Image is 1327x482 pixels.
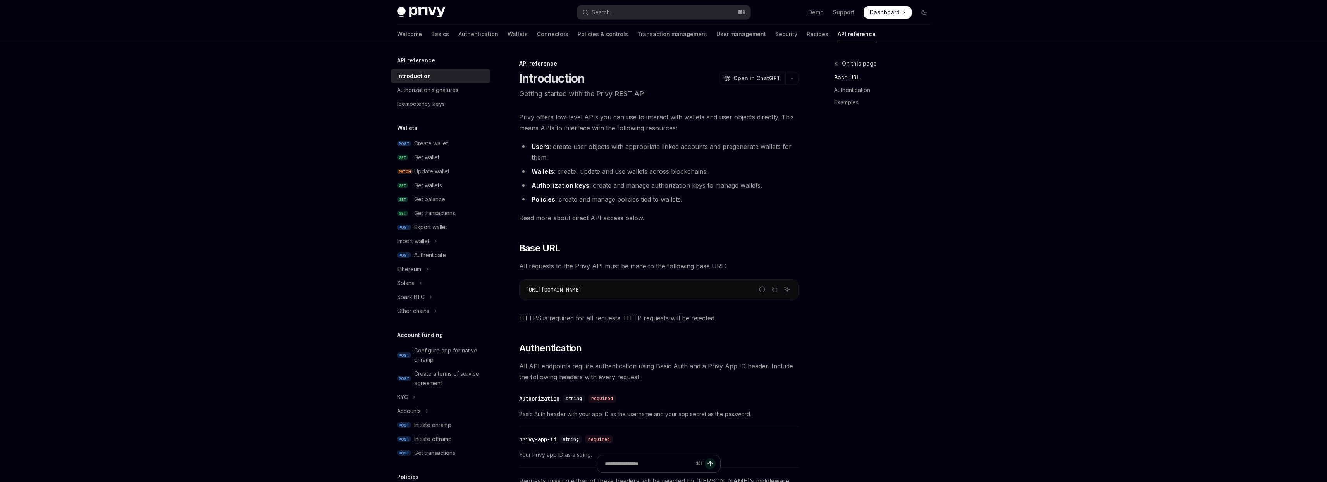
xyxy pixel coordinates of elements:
[414,369,485,388] div: Create a terms of service agreement
[391,206,490,220] a: GETGet transactions
[519,194,799,205] li: : create and manage policies tied to wallets.
[864,6,912,19] a: Dashboard
[391,432,490,446] a: POSTInitiate offramp
[519,395,559,403] div: Authorization
[414,420,451,430] div: Initiate onramp
[519,112,799,133] span: Privy offers low-level APIs you can use to interact with wallets and user objects directly. This ...
[738,9,746,16] span: ⌘ K
[508,25,528,43] a: Wallets
[782,284,792,294] button: Ask AI
[637,25,707,43] a: Transaction management
[397,306,429,316] div: Other chains
[391,97,490,111] a: Idempotency keys
[605,455,693,472] input: Ask a question...
[391,262,490,276] button: Toggle Ethereum section
[391,234,490,248] button: Toggle Import wallet section
[537,25,568,43] a: Connectors
[733,74,781,82] span: Open in ChatGPT
[519,88,799,99] p: Getting started with the Privy REST API
[414,346,485,365] div: Configure app for native onramp
[397,85,458,95] div: Authorization signatures
[585,435,613,443] div: required
[532,195,555,203] strong: Policies
[397,278,415,288] div: Solana
[397,99,445,109] div: Idempotency keys
[458,25,498,43] a: Authentication
[414,251,446,260] div: Authenticate
[391,390,490,404] button: Toggle KYC section
[838,25,876,43] a: API reference
[870,9,900,16] span: Dashboard
[397,169,413,174] span: PATCH
[397,155,408,161] span: GET
[578,25,628,43] a: Policies & controls
[716,25,766,43] a: User management
[834,84,936,96] a: Authentication
[834,71,936,84] a: Base URL
[414,434,452,444] div: Initiate offramp
[519,141,799,163] li: : create user objects with appropriate linked accounts and pregenerate wallets for them.
[397,211,408,216] span: GET
[391,418,490,432] a: POSTInitiate onramp
[414,167,449,176] div: Update wallet
[719,72,785,85] button: Open in ChatGPT
[414,448,455,458] div: Get transactions
[397,252,411,258] span: POST
[532,181,589,189] strong: Authorization keys
[397,406,421,416] div: Accounts
[397,123,417,133] h5: Wallets
[397,141,411,147] span: POST
[391,178,490,192] a: GETGet wallets
[397,7,445,18] img: dark logo
[705,458,716,469] button: Send message
[577,5,750,19] button: Open search
[588,395,616,403] div: required
[592,8,613,17] div: Search...
[808,9,824,16] a: Demo
[397,225,411,230] span: POST
[519,242,560,254] span: Base URL
[391,248,490,262] a: POSTAuthenticate
[391,69,490,83] a: Introduction
[397,450,411,456] span: POST
[391,136,490,150] a: POSTCreate wallet
[391,304,490,318] button: Toggle Other chains section
[834,96,936,109] a: Examples
[391,404,490,418] button: Toggle Accounts section
[391,276,490,290] button: Toggle Solana section
[397,436,411,442] span: POST
[414,223,447,232] div: Export wallet
[414,153,439,162] div: Get wallet
[391,290,490,304] button: Toggle Spark BTC section
[397,292,425,302] div: Spark BTC
[519,261,799,271] span: All requests to the Privy API must be made to the following base URL:
[397,352,411,358] span: POST
[519,212,799,223] span: Read more about direct API access below.
[391,344,490,367] a: POSTConfigure app for native onramp
[391,150,490,164] a: GETGet wallet
[842,59,877,68] span: On this page
[397,264,421,274] div: Ethereum
[519,409,799,419] span: Basic Auth header with your app ID as the username and your app secret as the password.
[397,472,419,482] h5: Policies
[757,284,767,294] button: Report incorrect code
[414,181,442,190] div: Get wallets
[414,195,445,204] div: Get balance
[391,367,490,390] a: POSTCreate a terms of service agreement
[431,25,449,43] a: Basics
[519,361,799,382] span: All API endpoints require authentication using Basic Auth and a Privy App ID header. Include the ...
[391,220,490,234] a: POSTExport wallet
[414,139,448,148] div: Create wallet
[563,436,579,442] span: string
[519,180,799,191] li: : create and manage authorization keys to manage wallets.
[519,60,799,67] div: API reference
[519,450,799,460] span: Your Privy app ID as a string.
[397,392,408,402] div: KYC
[519,71,585,85] h1: Introduction
[397,25,422,43] a: Welcome
[519,313,799,323] span: HTTPS is required for all requests. HTTP requests will be rejected.
[918,6,930,19] button: Toggle dark mode
[566,396,582,402] span: string
[397,237,429,246] div: Import wallet
[519,435,556,443] div: privy-app-id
